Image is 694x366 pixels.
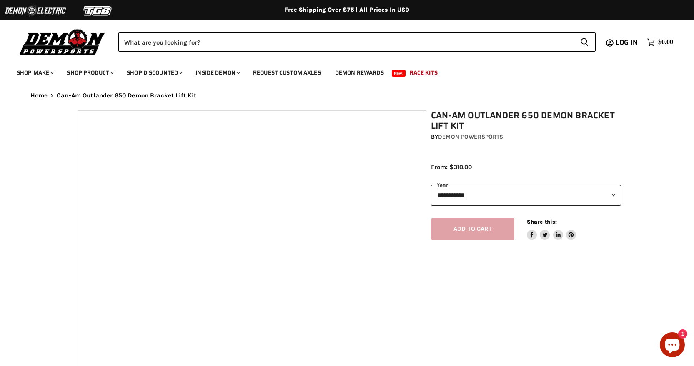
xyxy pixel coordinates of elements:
[30,92,48,99] a: Home
[60,64,119,81] a: Shop Product
[57,92,196,99] span: Can-Am Outlander 650 Demon Bracket Lift Kit
[658,38,673,46] span: $0.00
[527,218,576,240] aside: Share this:
[118,32,574,52] input: Search
[67,3,129,19] img: TGB Logo 2
[431,185,621,205] select: year
[616,37,638,47] span: Log in
[10,61,671,81] ul: Main menu
[120,64,188,81] a: Shop Discounted
[431,132,621,142] div: by
[527,219,557,225] span: Share this:
[189,64,245,81] a: Inside Demon
[431,163,472,171] span: From: $310.00
[247,64,327,81] a: Request Custom Axles
[118,32,596,52] form: Product
[657,332,687,359] inbox-online-store-chat: Shopify online store chat
[17,27,108,57] img: Demon Powersports
[403,64,444,81] a: Race Kits
[574,32,596,52] button: Search
[10,64,59,81] a: Shop Make
[438,133,503,140] a: Demon Powersports
[14,6,681,14] div: Free Shipping Over $75 | All Prices In USD
[14,92,681,99] nav: Breadcrumbs
[612,39,643,46] a: Log in
[392,70,406,77] span: New!
[643,36,677,48] a: $0.00
[4,3,67,19] img: Demon Electric Logo 2
[329,64,390,81] a: Demon Rewards
[431,110,621,131] h1: Can-Am Outlander 650 Demon Bracket Lift Kit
